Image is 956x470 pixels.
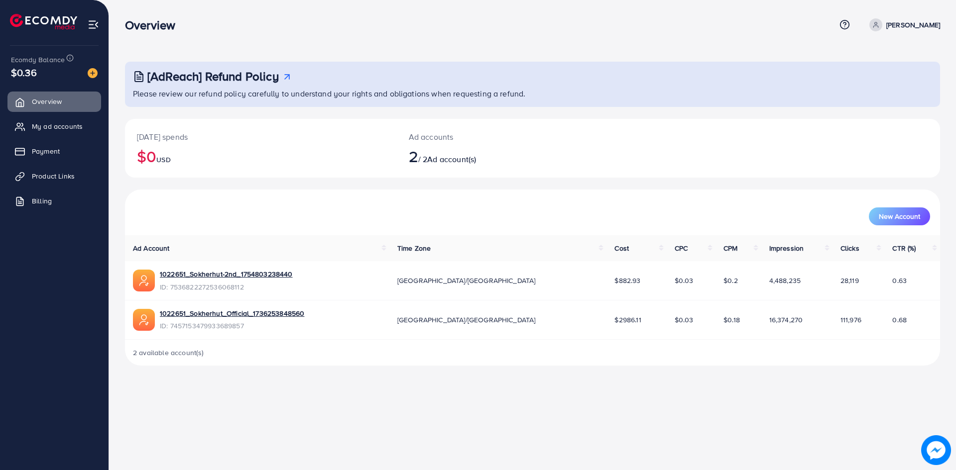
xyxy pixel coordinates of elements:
span: [GEOGRAPHIC_DATA]/[GEOGRAPHIC_DATA] [397,276,536,285]
span: $0.36 [11,65,37,80]
span: $0.03 [675,276,694,285]
span: 2 [409,145,418,168]
span: 16,374,270 [769,315,803,325]
span: $0.03 [675,315,694,325]
span: $0.2 [723,276,738,285]
img: image [88,68,98,78]
span: Billing [32,196,52,206]
img: logo [10,14,77,29]
span: My ad accounts [32,121,83,131]
span: 4,488,235 [769,276,801,285]
a: [PERSON_NAME] [865,18,940,31]
a: Payment [7,141,101,161]
span: 2 available account(s) [133,348,204,358]
span: Ad account(s) [427,154,476,165]
span: CTR (%) [892,243,916,253]
span: Payment [32,146,60,156]
p: Ad accounts [409,131,589,143]
p: [PERSON_NAME] [886,19,940,31]
span: CPM [723,243,737,253]
span: ID: 7457153479933689857 [160,321,304,331]
button: New Account [869,207,930,225]
span: CPC [675,243,688,253]
h3: [AdReach] Refund Policy [147,69,279,84]
span: Clicks [840,243,859,253]
p: [DATE] spends [137,131,385,143]
a: 1022651_Sokherhut_Official_1736253848560 [160,308,304,318]
span: 0.63 [892,276,907,285]
span: Ecomdy Balance [11,55,65,65]
span: ID: 7536822272536068112 [160,282,293,292]
span: Time Zone [397,243,431,253]
img: ic-ads-acc.e4c84228.svg [133,309,155,331]
a: Billing [7,191,101,211]
span: $2986.11 [614,315,641,325]
span: Ad Account [133,243,170,253]
span: New Account [879,213,920,220]
a: My ad accounts [7,116,101,136]
span: Cost [614,243,629,253]
span: 0.68 [892,315,907,325]
img: image [921,435,951,465]
h2: $0 [137,147,385,166]
img: menu [88,19,99,30]
span: [GEOGRAPHIC_DATA]/[GEOGRAPHIC_DATA] [397,315,536,325]
span: 28,119 [840,276,859,285]
span: USD [156,155,170,165]
h2: / 2 [409,147,589,166]
span: Overview [32,96,62,106]
a: Product Links [7,166,101,186]
img: ic-ads-acc.e4c84228.svg [133,270,155,291]
p: Please review our refund policy carefully to understand your rights and obligations when requesti... [133,88,934,99]
h3: Overview [125,18,183,32]
a: Overview [7,92,101,111]
span: Product Links [32,171,75,181]
span: 111,976 [840,315,861,325]
a: 1022651_Sokherhut-2nd_1754803238440 [160,269,293,279]
span: $0.18 [723,315,740,325]
span: $882.93 [614,276,640,285]
span: Impression [769,243,804,253]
